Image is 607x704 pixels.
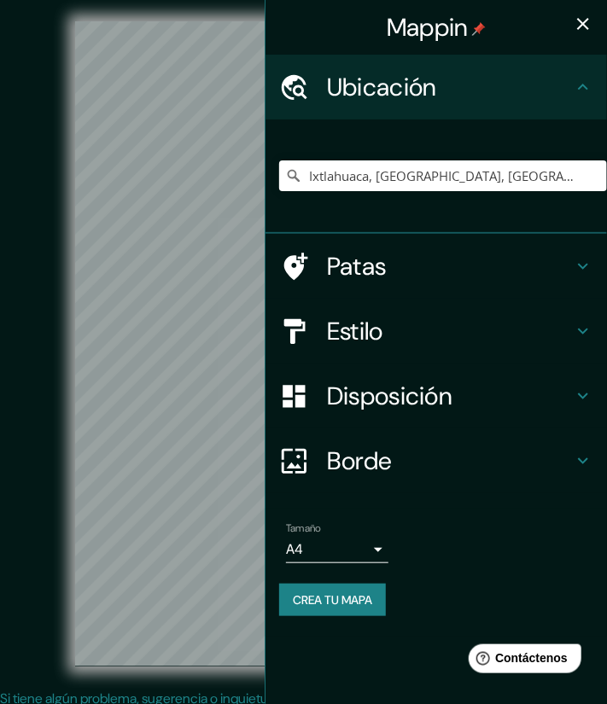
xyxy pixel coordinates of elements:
[327,380,452,412] font: Disposición
[327,250,387,282] font: Patas
[279,584,386,616] button: Crea tu mapa
[266,299,607,364] div: Estilo
[266,234,607,299] div: Patas
[455,637,588,685] iframe: Lanzador de widgets de ayuda
[387,11,469,44] font: Mappin
[75,21,532,666] canvas: Mapa
[266,55,607,119] div: Ubicación
[286,536,388,563] div: A4
[327,71,437,103] font: Ubicación
[327,445,393,477] font: Borde
[279,160,607,191] input: Elige tu ciudad o zona
[266,428,607,493] div: Borde
[266,364,607,428] div: Disposición
[286,521,321,535] font: Tamaño
[327,315,383,347] font: Estilo
[293,592,372,608] font: Crea tu mapa
[472,22,486,36] img: pin-icon.png
[286,540,303,558] font: A4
